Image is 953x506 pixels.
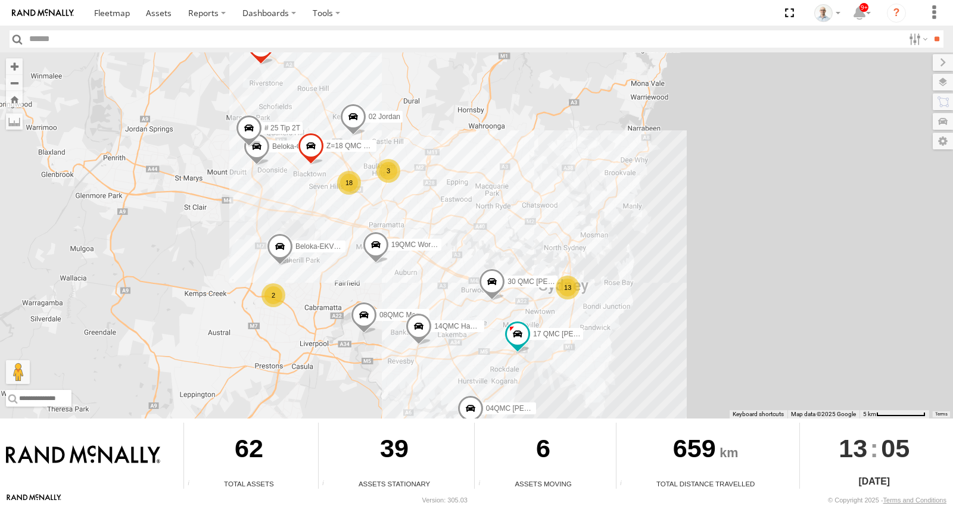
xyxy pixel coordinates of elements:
span: 5 km [863,411,876,417]
div: 659 [616,423,795,479]
div: 18 [337,171,361,195]
div: [DATE] [800,474,949,489]
div: Total Distance Travelled [616,479,795,489]
span: 02 Jordan [369,112,400,120]
img: Rand McNally [6,445,160,466]
a: Terms [935,411,948,416]
button: Map Scale: 5 km per 79 pixels [859,410,929,418]
span: 04QMC [PERSON_NAME] [486,404,571,412]
div: 39 [319,423,470,479]
label: Search Filter Options [904,30,930,48]
span: 30 QMC [PERSON_NAME] [507,277,595,285]
span: 19QMC Workshop [391,240,450,249]
button: Drag Pegman onto the map to open Street View [6,360,30,384]
span: Map data ©2025 Google [791,411,856,417]
div: Kurt Byers [810,4,845,22]
span: Beloka-EKV93V [295,242,347,250]
span: 13 [839,423,867,474]
div: Assets Moving [475,479,611,489]
div: Version: 305.03 [422,496,468,504]
div: Total number of assets current in transit. [475,480,493,489]
img: rand-logo.svg [12,9,74,17]
div: Assets Stationary [319,479,470,489]
a: Terms and Conditions [883,496,946,504]
span: # 25 Tip 2T [264,123,300,132]
span: 17 QMC [PERSON_NAME] [533,330,621,338]
label: Map Settings [933,133,953,149]
div: Total number of assets current stationary. [319,480,337,489]
div: © Copyright 2025 - [828,496,946,504]
label: Measure [6,113,23,130]
span: Beloka-CHV61N [272,142,325,151]
i: ? [887,4,906,23]
div: 62 [184,423,314,479]
button: Zoom in [6,58,23,74]
button: Zoom Home [6,91,23,107]
div: 6 [475,423,611,479]
div: Total distance travelled by all assets within specified date range and applied filters [616,480,634,489]
div: 13 [556,276,580,299]
a: Visit our Website [7,494,61,506]
span: Z=18 QMC Written off [326,142,396,150]
div: Total number of Enabled Assets [184,480,202,489]
div: : [800,423,949,474]
button: Keyboard shortcuts [733,410,784,418]
div: 2 [261,283,285,307]
span: 05 [881,423,910,474]
div: Total Assets [184,479,314,489]
span: 08QMC Mostafa [379,311,431,319]
span: 14QMC Hamza [434,321,484,330]
button: Zoom out [6,74,23,91]
div: 3 [376,159,400,183]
